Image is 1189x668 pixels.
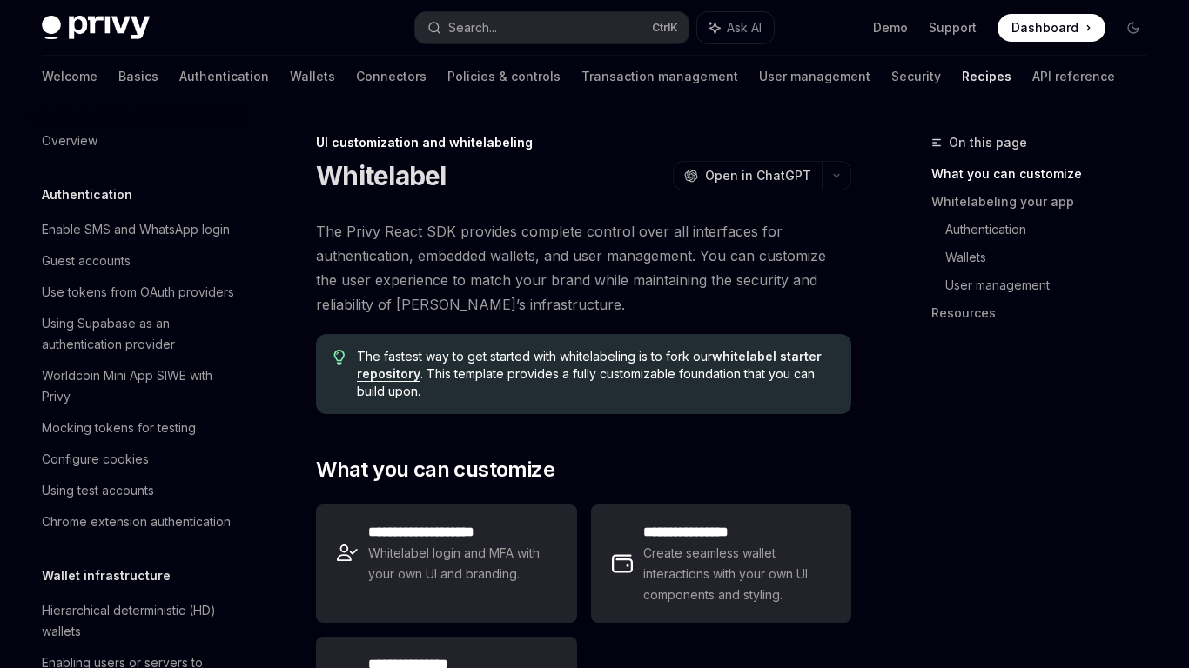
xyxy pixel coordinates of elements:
[929,19,977,37] a: Support
[931,188,1161,216] a: Whitelabeling your app
[42,219,230,240] div: Enable SMS and WhatsApp login
[42,184,132,205] h5: Authentication
[368,543,555,584] span: Whitelabel login and MFA with your own UI and branding.
[42,250,131,271] div: Guest accounts
[998,14,1105,42] a: Dashboard
[118,56,158,97] a: Basics
[316,219,851,317] span: The Privy React SDK provides complete control over all interfaces for authentication, embedded wa...
[697,12,774,43] button: Ask AI
[316,160,447,191] h1: Whitelabel
[28,245,251,277] a: Guest accounts
[179,56,269,97] a: Authentication
[290,56,335,97] a: Wallets
[357,348,834,400] span: The fastest way to get started with whitelabeling is to fork our . This template provides a fully...
[643,543,830,605] span: Create seamless wallet interactions with your own UI components and styling.
[891,56,941,97] a: Security
[28,412,251,444] a: Mocking tokens for testing
[42,600,240,642] div: Hierarchical deterministic (HD) wallets
[1119,14,1147,42] button: Toggle dark mode
[28,595,251,647] a: Hierarchical deterministic (HD) wallets
[705,167,811,184] span: Open in ChatGPT
[447,56,561,97] a: Policies & controls
[42,130,97,151] div: Overview
[949,132,1027,153] span: On this page
[42,365,240,407] div: Worldcoin Mini App SIWE with Privy
[28,475,251,506] a: Using test accounts
[28,214,251,245] a: Enable SMS and WhatsApp login
[28,444,251,475] a: Configure cookies
[42,16,150,40] img: dark logo
[28,360,251,412] a: Worldcoin Mini App SIWE with Privy
[727,19,762,37] span: Ask AI
[42,282,234,303] div: Use tokens from OAuth providers
[415,12,689,43] button: Search...CtrlK
[931,160,1161,188] a: What you can customize
[28,308,251,360] a: Using Supabase as an authentication provider
[333,350,346,365] svg: Tip
[448,17,497,38] div: Search...
[1011,19,1078,37] span: Dashboard
[581,56,738,97] a: Transaction management
[759,56,870,97] a: User management
[316,134,851,151] div: UI customization and whitelabeling
[42,56,97,97] a: Welcome
[42,417,196,438] div: Mocking tokens for testing
[873,19,908,37] a: Demo
[42,511,231,532] div: Chrome extension authentication
[1032,56,1115,97] a: API reference
[945,271,1161,299] a: User management
[356,56,427,97] a: Connectors
[945,216,1161,244] a: Authentication
[28,125,251,157] a: Overview
[931,299,1161,327] a: Resources
[28,506,251,538] a: Chrome extension authentication
[42,480,154,501] div: Using test accounts
[945,244,1161,271] a: Wallets
[316,456,554,484] span: What you can customize
[673,161,822,190] button: Open in ChatGPT
[591,504,851,623] a: **** **** **** *Create seamless wallet interactions with your own UI components and styling.
[42,449,149,470] div: Configure cookies
[652,21,678,35] span: Ctrl K
[28,277,251,308] a: Use tokens from OAuth providers
[42,313,240,355] div: Using Supabase as an authentication provider
[42,565,171,586] h5: Wallet infrastructure
[962,56,1011,97] a: Recipes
